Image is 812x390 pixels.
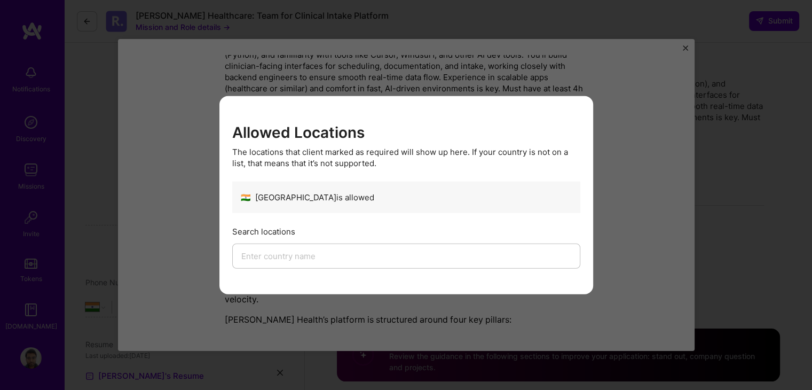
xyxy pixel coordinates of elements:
div: Search locations [232,225,580,237]
div: The locations that client marked as required will show up here. If your country is not on a list,... [232,146,580,168]
i: icon Close [575,111,581,117]
h3: Allowed Locations [232,124,580,142]
span: 🇮🇳 [241,191,251,202]
div: [GEOGRAPHIC_DATA] is allowed [241,191,374,202]
input: Enter country name [232,243,580,268]
i: icon CheckBlack [558,193,566,201]
div: modal [219,96,593,294]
